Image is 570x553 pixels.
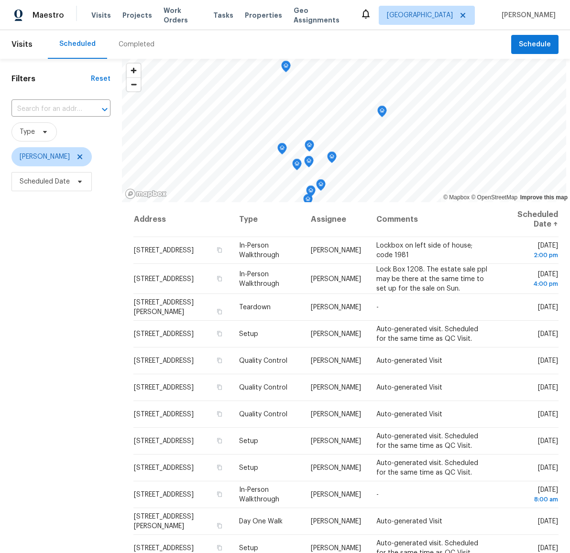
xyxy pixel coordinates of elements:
[327,152,337,166] div: Map marker
[134,545,194,552] span: [STREET_ADDRESS]
[133,202,231,237] th: Address
[376,518,442,525] span: Auto-generated Visit
[538,304,558,311] span: [DATE]
[11,102,84,117] input: Search for an address...
[91,11,111,20] span: Visits
[292,159,302,173] div: Map marker
[376,460,478,476] span: Auto-generated visit. Scheduled for the same time as QC Visit.
[376,304,379,311] span: -
[134,465,194,471] span: [STREET_ADDRESS]
[377,106,387,120] div: Map marker
[538,331,558,337] span: [DATE]
[376,326,478,342] span: Auto-generated visit. Scheduled for the same time as QC Visit.
[376,491,379,498] span: -
[239,411,287,418] span: Quality Control
[127,78,141,91] span: Zoom out
[122,11,152,20] span: Projects
[311,438,361,445] span: [PERSON_NAME]
[519,39,551,51] span: Schedule
[134,438,194,445] span: [STREET_ADDRESS]
[376,358,442,364] span: Auto-generated Visit
[215,410,224,418] button: Copy Address
[311,465,361,471] span: [PERSON_NAME]
[125,188,167,199] a: Mapbox homepage
[215,543,224,552] button: Copy Address
[538,384,558,391] span: [DATE]
[164,6,202,25] span: Work Orders
[20,152,70,162] span: [PERSON_NAME]
[11,34,33,55] span: Visits
[504,250,558,260] div: 2:00 pm
[504,271,558,288] span: [DATE]
[215,307,224,316] button: Copy Address
[20,127,35,137] span: Type
[538,438,558,445] span: [DATE]
[504,495,558,504] div: 8:00 am
[538,358,558,364] span: [DATE]
[122,59,566,202] canvas: Map
[311,304,361,311] span: [PERSON_NAME]
[311,275,361,282] span: [PERSON_NAME]
[134,358,194,364] span: [STREET_ADDRESS]
[20,177,70,186] span: Scheduled Date
[127,77,141,91] button: Zoom out
[520,194,568,201] a: Improve this map
[471,194,517,201] a: OpenStreetMap
[231,202,303,237] th: Type
[305,140,314,155] div: Map marker
[119,40,154,49] div: Completed
[504,487,558,504] span: [DATE]
[294,6,349,25] span: Geo Assignments
[215,490,224,499] button: Copy Address
[311,545,361,552] span: [PERSON_NAME]
[239,487,279,503] span: In-Person Walkthrough
[11,74,91,84] h1: Filters
[511,35,559,54] button: Schedule
[239,518,283,525] span: Day One Walk
[311,411,361,418] span: [PERSON_NAME]
[239,271,279,287] span: In-Person Walkthrough
[311,384,361,391] span: [PERSON_NAME]
[98,103,111,116] button: Open
[304,156,314,171] div: Map marker
[306,185,316,200] div: Map marker
[245,11,282,20] span: Properties
[504,242,558,260] span: [DATE]
[538,465,558,471] span: [DATE]
[277,143,287,158] div: Map marker
[239,331,258,337] span: Setup
[215,329,224,338] button: Copy Address
[538,518,558,525] span: [DATE]
[376,384,442,391] span: Auto-generated Visit
[316,179,326,194] div: Map marker
[215,521,224,530] button: Copy Address
[311,331,361,337] span: [PERSON_NAME]
[239,384,287,391] span: Quality Control
[91,74,110,84] div: Reset
[33,11,64,20] span: Maestro
[215,356,224,365] button: Copy Address
[498,11,556,20] span: [PERSON_NAME]
[239,242,279,259] span: In-Person Walkthrough
[134,411,194,418] span: [STREET_ADDRESS]
[134,331,194,337] span: [STREET_ADDRESS]
[303,194,313,209] div: Map marker
[496,202,559,237] th: Scheduled Date ↑
[134,299,194,315] span: [STREET_ADDRESS][PERSON_NAME]
[134,491,194,498] span: [STREET_ADDRESS]
[311,518,361,525] span: [PERSON_NAME]
[538,411,558,418] span: [DATE]
[239,304,271,311] span: Teardown
[443,194,470,201] a: Mapbox
[376,433,478,449] span: Auto-generated visit. Scheduled for the same time as QC Visit.
[538,545,558,552] span: [DATE]
[127,64,141,77] button: Zoom in
[281,61,291,76] div: Map marker
[134,247,194,254] span: [STREET_ADDRESS]
[311,247,361,254] span: [PERSON_NAME]
[369,202,496,237] th: Comments
[215,383,224,391] button: Copy Address
[215,274,224,282] button: Copy Address
[239,438,258,445] span: Setup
